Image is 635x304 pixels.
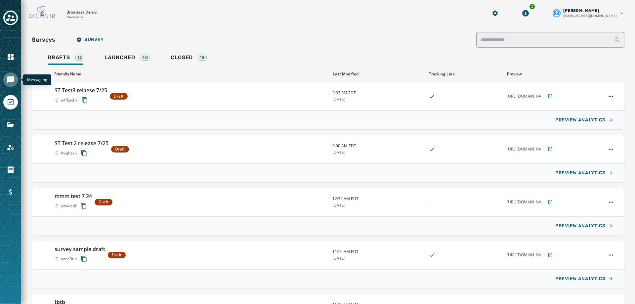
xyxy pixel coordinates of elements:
[78,200,90,212] button: Copy survey ID to clipboard
[332,143,423,149] span: 9:00 AM EDT
[99,199,108,205] span: Draft
[507,199,546,205] span: [URL][DOMAIN_NAME]
[55,203,60,209] span: ID:
[165,51,212,66] a: Closed18
[606,250,615,260] button: survey sample draft action menu
[42,51,89,66] a: Drafts12
[5,5,216,13] body: Rich Text Area
[332,97,423,102] span: [DATE]
[507,199,553,205] a: [URL][DOMAIN_NAME]
[606,145,615,154] button: ST Test 2 release 7/25 action menu
[489,7,501,19] button: Manage global settings
[507,71,598,77] div: Preview
[550,5,627,21] button: User settings
[55,98,60,103] span: ID:
[54,71,327,77] div: Friendly Name
[3,11,18,25] button: Toggle account select drawer
[429,199,430,205] span: -
[332,249,423,254] span: 11:16 AM EDT
[78,147,90,159] button: Copy survey ID to clipboard
[606,92,615,101] button: ST Test3 relaese 7/25 action menu
[66,15,83,20] p: rbwave8h
[332,203,423,208] span: [DATE]
[3,95,18,109] a: Navigate to Surveys
[332,90,423,96] span: 3:33 PM EDT
[112,252,122,258] span: Draft
[332,196,423,201] span: 12:32 AM EDT
[507,94,546,99] span: [URL][DOMAIN_NAME]
[79,94,91,106] button: Copy survey ID to clipboard
[55,151,60,156] span: ID:
[61,256,77,262] span: ocoa3tin
[550,219,619,233] button: PREVIEW ANALYTICS
[55,192,92,200] h3: mmm test 7 24
[507,147,553,152] a: [URL][DOMAIN_NAME]
[429,71,502,77] div: Tracking Link
[55,86,107,94] h3: ST Test3 relaese 7/25
[78,253,90,265] button: Copy survey ID to clipboard
[332,150,423,155] span: [DATE]
[76,37,104,42] span: Survey
[606,197,615,207] button: mmm test 7 24 action menu
[23,74,51,85] div: Messaging
[550,166,619,180] button: PREVIEW ANALYTICS
[32,35,55,44] h2: Surveys
[563,13,616,18] span: [EMAIL_ADDRESS][DOMAIN_NAME]
[507,252,546,258] span: [URL][DOMAIN_NAME]
[3,50,18,65] a: Navigate to Home
[61,98,77,103] span: o4f5ychx
[507,94,553,99] a: [URL][DOMAIN_NAME]
[555,223,606,229] span: PREVIEW ANALYTICS
[115,147,125,152] span: Draft
[141,55,150,61] div: 40
[75,55,84,61] div: 12
[198,55,207,61] div: 18
[3,117,18,132] a: Navigate to Files
[555,276,606,282] span: PREVIEW ANALYTICS
[3,72,18,87] a: Navigate to Messaging
[55,139,108,147] h3: ST Test 2 release 7/25
[171,54,193,61] span: Closed
[55,256,60,262] span: ID:
[105,54,135,61] span: Launched
[555,170,606,176] span: PREVIEW ANALYTICS
[99,51,155,66] a: Launched40
[555,117,606,123] span: PREVIEW ANALYTICS
[3,162,18,177] a: Navigate to Orders
[71,33,109,46] button: Survey
[529,3,535,10] div: 2
[3,185,18,199] a: Navigate to Billing
[66,10,97,15] p: Broadnet Demo
[507,252,553,258] a: [URL][DOMAIN_NAME]
[563,8,599,13] span: [PERSON_NAME]
[61,203,76,209] span: ezt4radf
[114,94,124,99] span: Draft
[61,151,77,156] span: fwvjhsxu
[333,71,424,77] div: Last Modified
[507,147,546,152] span: [URL][DOMAIN_NAME]
[48,54,70,61] span: Drafts
[332,256,423,261] span: [DATE]
[55,245,105,253] h3: survey sample draft
[3,140,18,154] a: Navigate to Account
[550,272,619,285] button: PREVIEW ANALYTICS
[520,7,531,19] button: Download Menu
[550,113,619,127] button: PREVIEW ANALYTICS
